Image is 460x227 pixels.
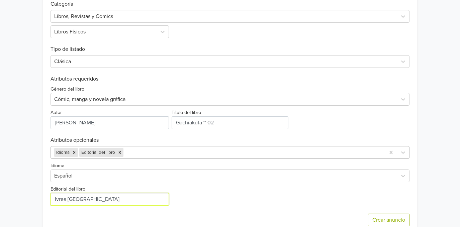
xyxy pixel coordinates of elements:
h6: Atributos opcionales [51,137,409,143]
div: Remove Idioma [71,148,78,157]
label: Editorial del libro [51,186,85,193]
h6: Tipo de listado [51,38,409,52]
label: Género del libro [51,86,84,93]
label: Título del libro [172,109,201,116]
div: Idioma [54,148,71,157]
label: Idioma [51,162,65,169]
label: Autor [51,109,62,116]
button: Crear anuncio [368,214,409,226]
div: Remove Editorial del libro [116,148,123,157]
div: Editorial del libro [79,148,116,157]
h6: Atributos requeridos [51,76,409,82]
